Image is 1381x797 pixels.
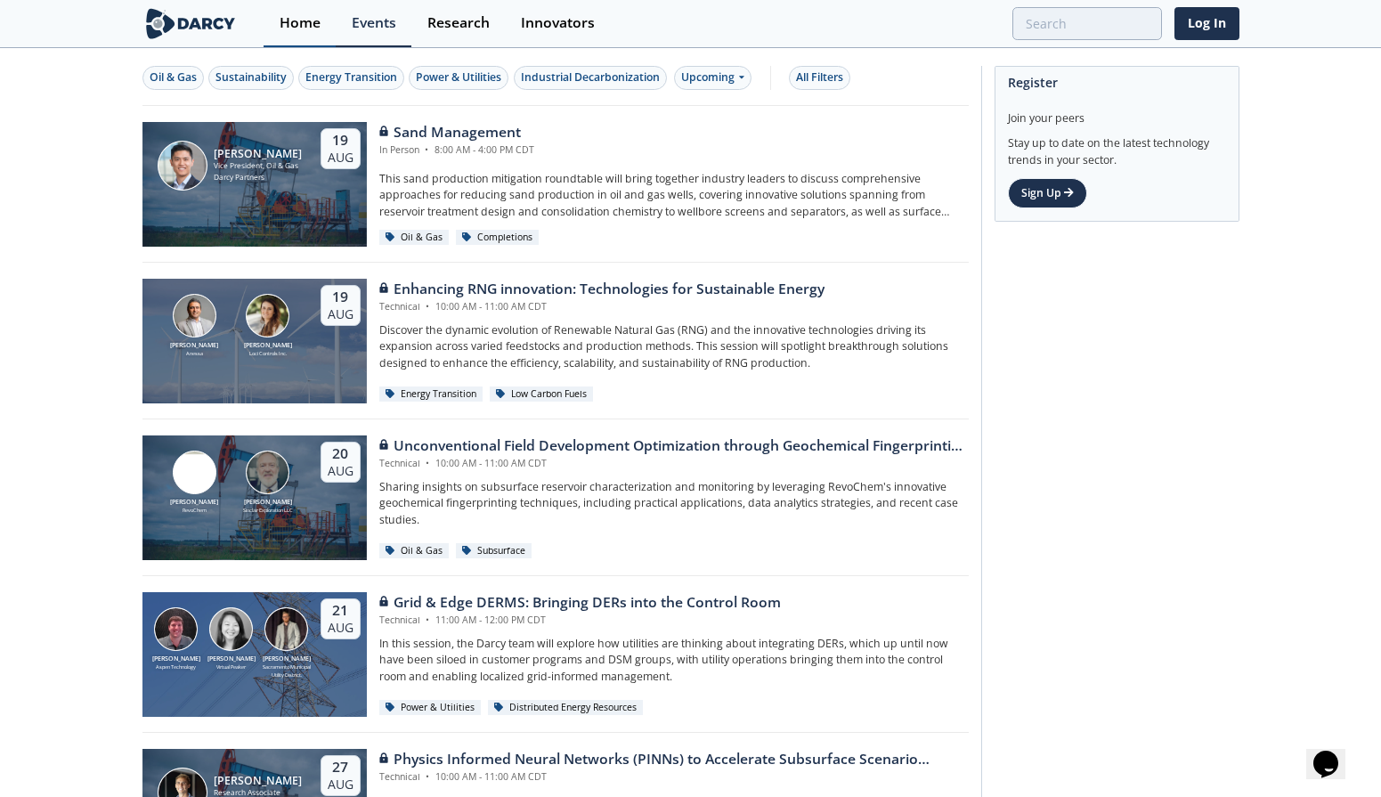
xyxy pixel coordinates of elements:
a: Jonathan Curtis [PERSON_NAME] Aspen Technology Brenda Chew [PERSON_NAME] Virtual Peaker Yevgeniy ... [142,592,969,717]
div: [PERSON_NAME] [240,498,296,508]
a: Bob Aylsworth [PERSON_NAME] RevoChem John Sinclair [PERSON_NAME] Sinclair Exploration LLC 20 Aug ... [142,435,969,560]
p: In this session, the Darcy team will explore how utilities are thinking about integrating DERs, w... [379,636,969,685]
button: Sustainability [208,66,294,90]
div: Join your peers [1008,98,1226,126]
span: • [423,457,433,469]
button: Power & Utilities [409,66,508,90]
div: Vice President, Oil & Gas [214,160,302,172]
a: Sign Up [1008,178,1087,208]
div: Home [280,16,321,30]
div: Sinclair Exploration LLC [240,507,296,514]
span: • [422,143,432,156]
div: Stay up to date on the latest technology trends in your sector. [1008,126,1226,168]
div: Loci Controls Inc. [240,350,296,357]
div: Distributed Energy Resources [488,700,644,716]
div: Completions [456,230,540,246]
div: Oil & Gas [379,230,450,246]
button: Energy Transition [298,66,404,90]
button: Oil & Gas [142,66,204,90]
p: Discover the dynamic evolution of Renewable Natural Gas (RNG) and the innovative technologies dri... [379,322,969,371]
div: Aug [328,620,353,636]
img: Amir Akbari [173,294,216,338]
div: 19 [328,289,353,306]
img: Ron Sasaki [158,141,207,191]
div: Grid & Edge DERMS: Bringing DERs into the Control Room [379,592,781,614]
img: logo-wide.svg [142,8,240,39]
div: [PERSON_NAME] [149,655,204,664]
div: Technical 11:00 AM - 12:00 PM CDT [379,614,781,628]
button: Industrial Decarbonization [514,66,667,90]
div: Technical 10:00 AM - 11:00 AM CDT [379,457,969,471]
div: Low Carbon Fuels [490,386,594,403]
div: Physics Informed Neural Networks (PINNs) to Accelerate Subsurface Scenario Analysis [379,749,969,770]
div: Aug [328,150,353,166]
img: Yevgeniy Postnov [264,607,308,651]
div: Upcoming [674,66,751,90]
img: Brenda Chew [209,607,253,651]
p: Sharing insights on subsurface reservoir characterization and monitoring by leveraging RevoChem's... [379,479,969,528]
div: Aug [328,306,353,322]
div: Aug [328,463,353,479]
div: Sand Management [379,122,534,143]
div: Oil & Gas [150,69,197,85]
img: John Sinclair [246,451,289,494]
div: Virtual Peaker [204,663,259,671]
a: Ron Sasaki [PERSON_NAME] Vice President, Oil & Gas Darcy Partners 19 Aug Sand Management In Perso... [142,122,969,247]
img: Nicole Neff [246,294,289,338]
div: Subsurface [456,543,532,559]
div: Technical 10:00 AM - 11:00 AM CDT [379,770,969,785]
a: Log In [1174,7,1239,40]
div: Technical 10:00 AM - 11:00 AM CDT [379,300,825,314]
div: [PERSON_NAME] [167,498,222,508]
div: Unconventional Field Development Optimization through Geochemical Fingerprinting Technology [379,435,969,457]
div: [PERSON_NAME] [214,775,302,787]
div: Events [352,16,396,30]
input: Advanced Search [1012,7,1162,40]
div: Anessa [167,350,222,357]
div: Register [1008,67,1226,98]
div: All Filters [796,69,843,85]
span: • [423,614,433,626]
img: Bob Aylsworth [173,451,216,494]
div: Aug [328,777,353,793]
div: 27 [328,759,353,777]
div: Energy Transition [379,386,483,403]
div: Power & Utilities [379,700,482,716]
div: 21 [328,602,353,620]
div: Sacramento Municipal Utility District. [259,663,314,679]
a: Amir Akbari [PERSON_NAME] Anessa Nicole Neff [PERSON_NAME] Loci Controls Inc. 19 Aug Enhancing RN... [142,279,969,403]
div: Energy Transition [305,69,397,85]
div: Enhancing RNG innovation: Technologies for Sustainable Energy [379,279,825,300]
div: [PERSON_NAME] [167,341,222,351]
img: Jonathan Curtis [154,607,198,651]
button: All Filters [789,66,850,90]
div: [PERSON_NAME] [204,655,259,664]
div: RevoChem [167,507,222,514]
div: Aspen Technology [149,663,204,671]
iframe: chat widget [1306,726,1363,779]
div: Oil & Gas [379,543,450,559]
div: Research [427,16,490,30]
div: Innovators [521,16,595,30]
span: • [423,300,433,313]
p: This sand production mitigation roundtable will bring together industry leaders to discuss compre... [379,171,969,220]
span: • [423,770,433,783]
div: 19 [328,132,353,150]
div: Darcy Partners [214,172,302,183]
div: Power & Utilities [416,69,501,85]
div: [PERSON_NAME] [214,148,302,160]
div: [PERSON_NAME] [259,655,314,664]
div: In Person 8:00 AM - 4:00 PM CDT [379,143,534,158]
div: Industrial Decarbonization [521,69,660,85]
div: Sustainability [215,69,287,85]
div: 20 [328,445,353,463]
div: [PERSON_NAME] [240,341,296,351]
